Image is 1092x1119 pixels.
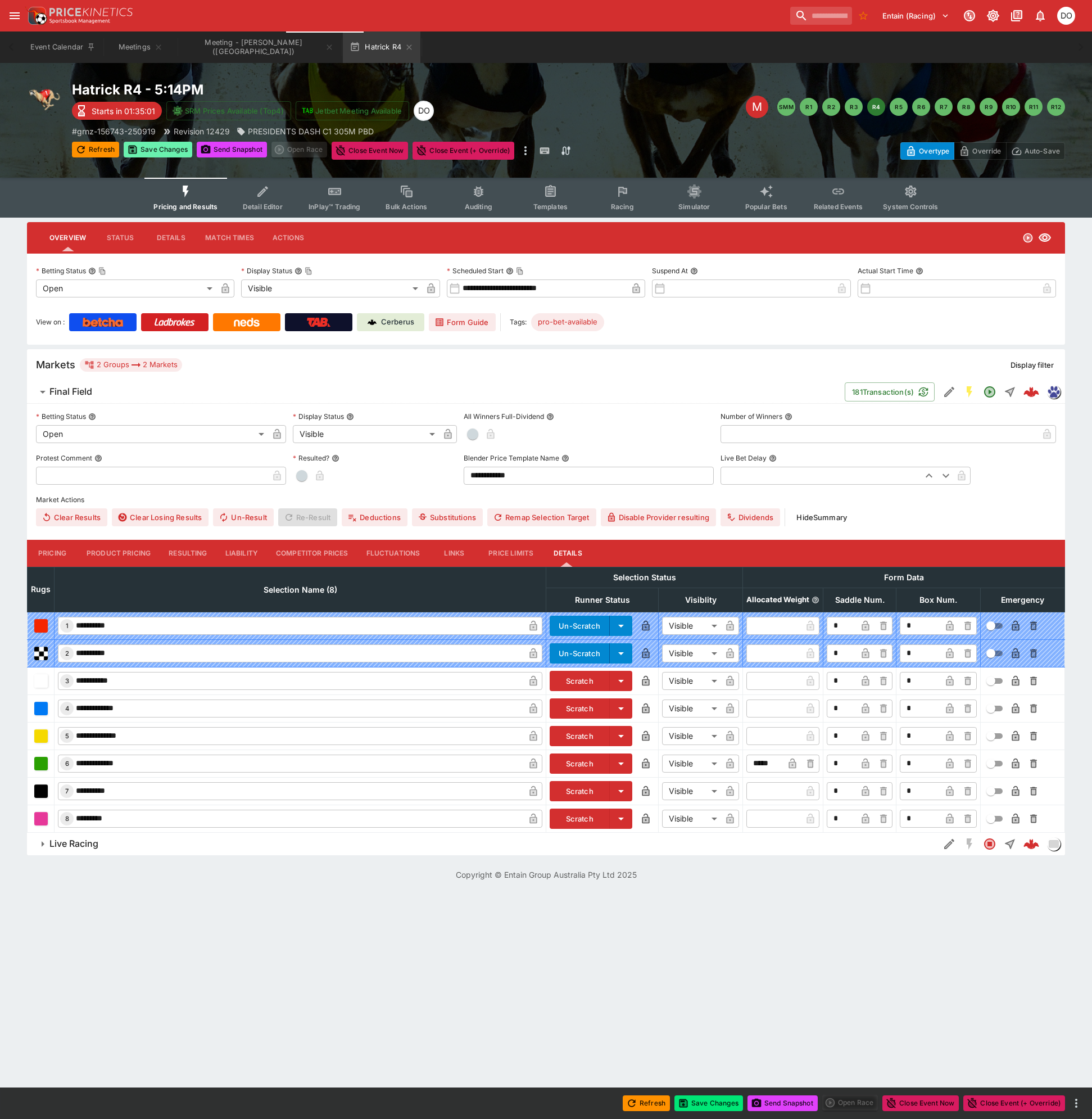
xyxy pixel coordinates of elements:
[36,266,86,276] p: Betting Status
[1002,98,1020,116] button: R10
[213,508,273,526] button: Un-Result
[506,267,514,275] button: Scheduled StartCopy To Clipboard
[882,1095,959,1111] button: Close Event Now
[550,616,610,636] button: Un-Scratch
[883,202,938,211] span: System Controls
[652,266,688,276] p: Suspend At
[1000,834,1020,854] button: Straight
[659,588,743,612] th: Visiblity
[465,202,492,211] span: Auditing
[1022,232,1034,243] svg: Open
[550,809,610,829] button: Scratch
[662,617,721,635] div: Visible
[49,386,92,398] h6: Final Field
[561,454,569,462] button: Blender Price Template Name
[896,588,981,612] th: Box Num.
[800,98,818,116] button: R1
[64,622,71,630] span: 1
[550,781,610,801] button: Scratch
[296,101,409,120] button: Jetbet Meeting Available
[611,202,634,211] span: Racing
[954,142,1006,160] button: Override
[546,413,554,421] button: All Winners Full-Dividend
[959,6,980,26] button: Connected to PK
[72,125,156,137] p: Copy To Clipboard
[533,202,568,211] span: Templates
[983,837,996,851] svg: Closed
[980,834,1000,854] button: Closed
[332,454,339,462] button: Resulted?
[983,385,996,399] svg: Open
[745,202,787,211] span: Popular Bets
[519,142,532,160] button: more
[28,567,55,612] th: Rugs
[78,540,160,567] button: Product Pricing
[900,142,954,160] button: Overtype
[357,313,424,331] a: Cerberus
[1020,833,1043,855] a: edc9ed3d-7840-4f29-be82-fa64f8349403
[690,267,698,275] button: Suspend At
[678,202,710,211] span: Simulator
[72,81,569,98] h2: Copy To Clipboard
[251,583,350,597] span: Selection Name (8)
[550,671,610,691] button: Scratch
[36,508,107,526] button: Clear Results
[49,8,133,16] img: PriceKinetics
[94,454,102,462] button: Protest Comment
[332,142,408,160] button: Close Event Now
[234,318,259,327] img: Neds
[890,98,908,116] button: R5
[550,726,610,746] button: Scratch
[957,98,975,116] button: R8
[777,98,795,116] button: SMM
[112,508,209,526] button: Clear Losing Results
[814,202,863,211] span: Related Events
[980,98,998,116] button: R9
[1006,142,1065,160] button: Auto-Save
[278,508,337,526] span: Re-Result
[935,98,953,116] button: R7
[197,142,267,157] button: Send Snapshot
[662,755,721,773] div: Visible
[263,224,314,251] button: Actions
[674,1095,743,1111] button: Save Changes
[381,317,414,328] p: Cerberus
[88,267,96,275] button: Betting StatusCopy To Clipboard
[1000,382,1020,402] button: Straight
[36,358,75,371] h5: Markets
[83,318,123,327] img: Betcha
[1007,6,1027,26] button: Documentation
[357,540,429,567] button: Fluctuations
[342,508,407,526] button: Deductions
[1023,836,1039,852] div: edc9ed3d-7840-4f29-be82-fa64f8349403
[63,677,71,685] span: 3
[662,672,721,690] div: Visible
[84,358,178,372] div: 2 Groups 2 Markets
[785,413,792,421] button: Number of Winners
[36,425,268,443] div: Open
[963,1095,1065,1111] button: Close Event (+ Override)
[746,595,809,604] p: Allocated Weight
[1047,837,1061,851] div: liveracing
[1020,381,1043,403] a: c7744550-fbe6-41e9-b9ad-cf76d84b626b
[36,279,216,297] div: Open
[721,453,767,463] p: Live Bet Delay
[662,810,721,828] div: Visible
[146,224,196,251] button: Details
[1023,836,1039,852] img: logo-cerberus--red.svg
[1038,231,1052,245] svg: Visible
[662,700,721,718] div: Visible
[293,425,439,443] div: Visible
[40,224,95,251] button: Overview
[623,1095,670,1111] button: Refresh
[27,833,939,855] button: Live Racing
[550,643,610,664] button: Un-Scratch
[542,540,593,567] button: Details
[972,145,1001,157] p: Override
[916,267,923,275] button: Actual Start Time
[92,105,155,117] p: Starts in 01:35:01
[876,7,956,25] button: Select Tenant
[822,1095,878,1111] div: split button
[36,412,86,421] p: Betting Status
[790,7,852,25] input: search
